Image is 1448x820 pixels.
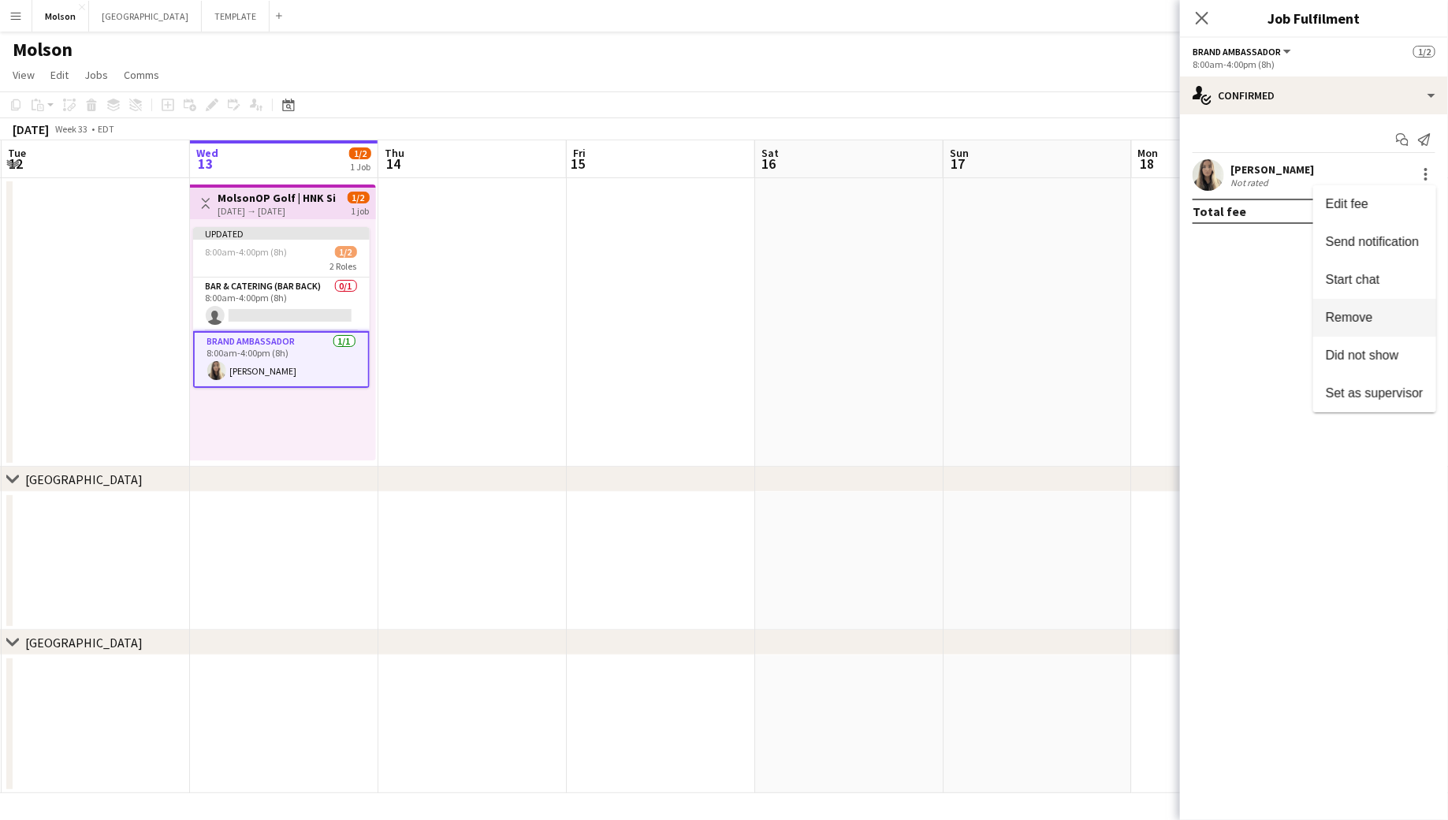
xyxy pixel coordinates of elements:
[1326,311,1373,324] span: Remove
[1313,337,1436,375] button: Did not show
[1326,197,1368,211] span: Edit fee
[1326,348,1399,362] span: Did not show
[1326,273,1379,286] span: Start chat
[1313,261,1436,299] button: Start chat
[1313,375,1436,412] button: Set as supervisor
[1313,185,1436,223] button: Edit fee
[1313,223,1436,261] button: Send notification
[1326,386,1424,400] span: Set as supervisor
[1326,235,1419,248] span: Send notification
[1313,299,1436,337] button: Remove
